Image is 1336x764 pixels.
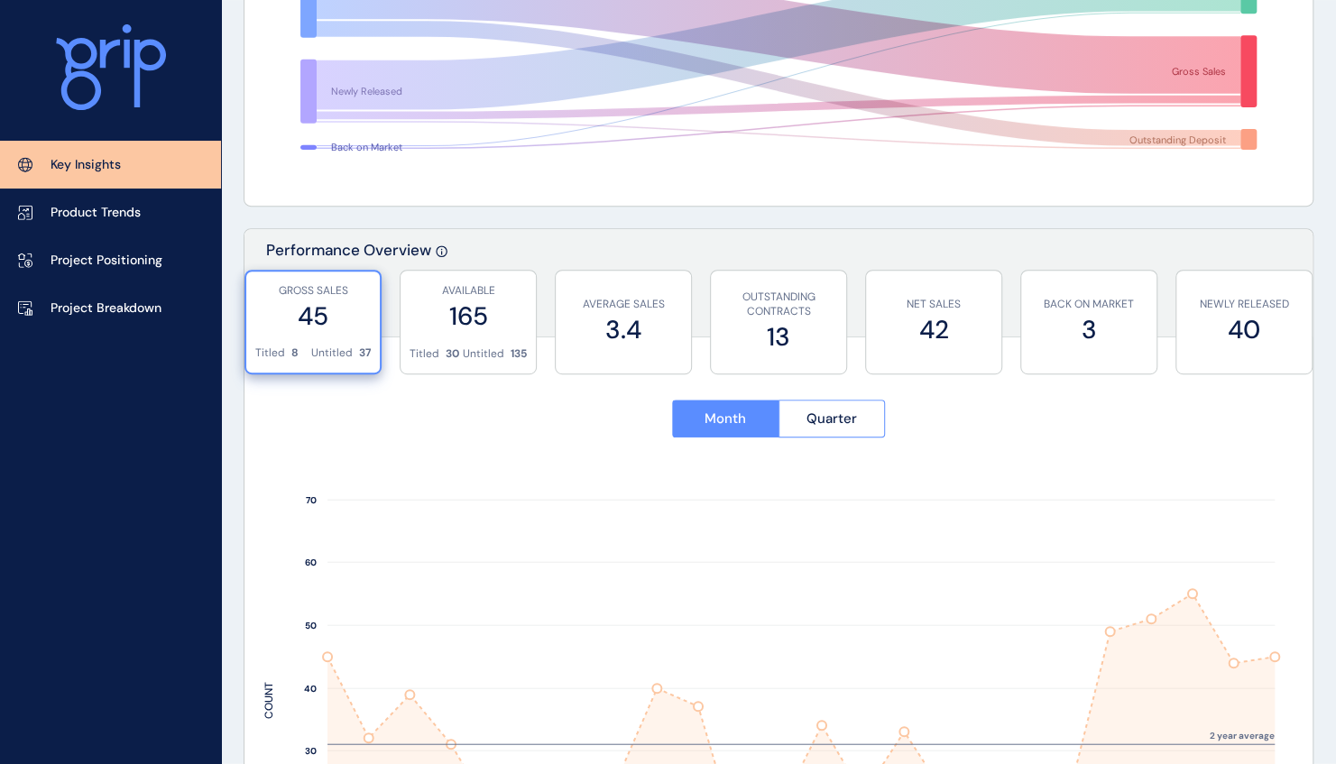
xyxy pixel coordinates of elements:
[806,410,857,428] span: Quarter
[672,400,779,437] button: Month
[255,283,371,299] p: GROSS SALES
[705,410,746,428] span: Month
[266,240,431,336] p: Performance Overview
[51,204,141,222] p: Product Trends
[720,290,837,320] p: OUTSTANDING CONTRACTS
[305,620,317,631] text: 50
[51,156,121,174] p: Key Insights
[1185,312,1303,347] label: 40
[511,346,527,362] p: 135
[446,346,459,362] p: 30
[262,682,276,719] text: COUNT
[255,299,371,334] label: 45
[51,299,161,318] p: Project Breakdown
[875,312,992,347] label: 42
[305,557,317,568] text: 60
[875,297,992,312] p: NET SALES
[359,345,371,361] p: 37
[305,745,317,757] text: 30
[1185,297,1303,312] p: NEWLY RELEASED
[1210,730,1275,741] text: 2 year average
[779,400,886,437] button: Quarter
[51,252,162,270] p: Project Positioning
[1030,312,1147,347] label: 3
[565,312,682,347] label: 3.4
[410,283,527,299] p: AVAILABLE
[291,345,299,361] p: 8
[410,346,439,362] p: Titled
[463,346,504,362] p: Untitled
[304,683,317,695] text: 40
[306,494,317,506] text: 70
[255,345,285,361] p: Titled
[311,345,353,361] p: Untitled
[410,299,527,334] label: 165
[565,297,682,312] p: AVERAGE SALES
[1030,297,1147,312] p: BACK ON MARKET
[720,319,837,354] label: 13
